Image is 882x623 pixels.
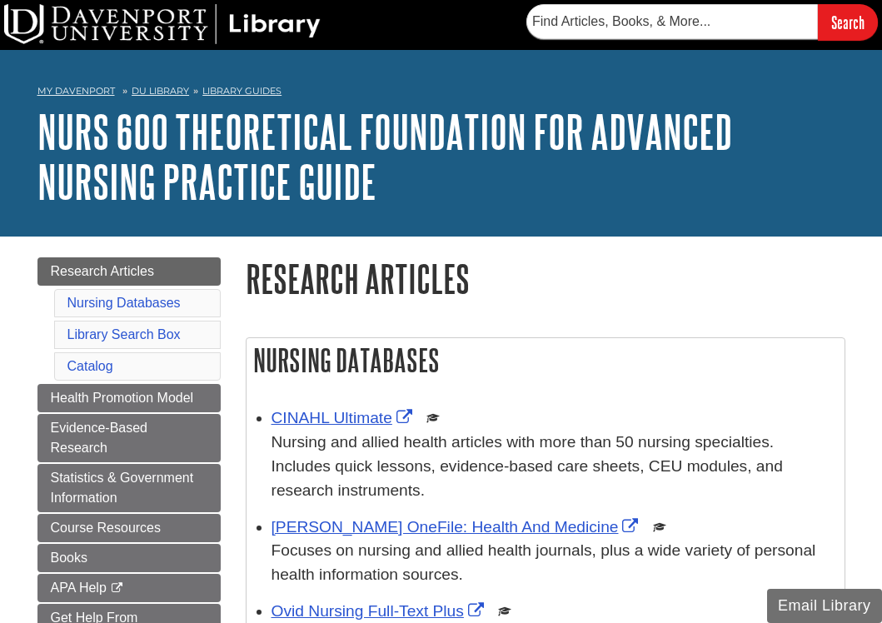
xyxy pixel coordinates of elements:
button: Email Library [767,589,882,623]
img: Scholarly or Peer Reviewed [653,521,666,534]
span: Books [51,551,87,565]
h1: Research Articles [246,257,845,300]
a: Link opens in new window [272,602,488,620]
a: Link opens in new window [272,409,416,426]
a: Library Guides [202,85,282,97]
h2: Nursing Databases [247,338,845,382]
a: Health Promotion Model [37,384,221,412]
i: This link opens in a new window [110,583,124,594]
p: Focuses on nursing and allied health journals, plus a wide variety of personal health information... [272,539,836,587]
a: Catalog [67,359,113,373]
span: APA Help [51,581,107,595]
a: Nursing Databases [67,296,181,310]
a: Books [37,544,221,572]
span: Evidence-Based Research [51,421,148,455]
span: Research Articles [51,264,155,278]
span: Health Promotion Model [51,391,194,405]
a: Library Search Box [67,327,181,341]
form: Searches DU Library's articles, books, and more [526,4,878,40]
a: My Davenport [37,84,115,98]
img: Scholarly or Peer Reviewed [426,411,440,425]
a: Course Resources [37,514,221,542]
span: Course Resources [51,521,162,535]
img: DU Library [4,4,321,44]
input: Find Articles, Books, & More... [526,4,818,39]
nav: breadcrumb [37,80,845,107]
a: NURS 600 Theoretical Foundation for Advanced Nursing Practice Guide [37,106,732,207]
a: Link opens in new window [272,518,643,536]
a: Evidence-Based Research [37,414,221,462]
span: Statistics & Government Information [51,471,194,505]
a: DU Library [132,85,189,97]
p: Nursing and allied health articles with more than 50 nursing specialties. Includes quick lessons,... [272,431,836,502]
a: Statistics & Government Information [37,464,221,512]
a: APA Help [37,574,221,602]
input: Search [818,4,878,40]
a: Research Articles [37,257,221,286]
img: Scholarly or Peer Reviewed [498,605,511,618]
